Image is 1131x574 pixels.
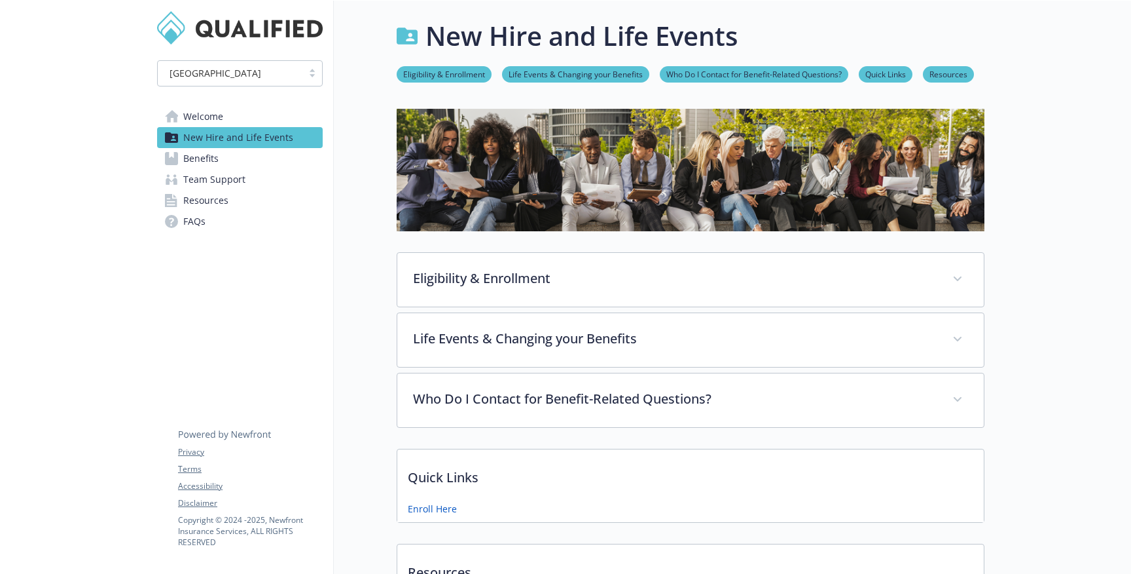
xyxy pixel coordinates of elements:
[408,502,457,516] a: Enroll Here
[413,389,937,409] p: Who Do I Contact for Benefit-Related Questions?
[157,106,323,127] a: Welcome
[178,497,322,509] a: Disclaimer
[413,269,937,288] p: Eligibility & Enrollment
[397,253,984,307] div: Eligibility & Enrollment
[923,67,974,80] a: Resources
[397,450,984,498] p: Quick Links
[183,106,223,127] span: Welcome
[413,329,937,349] p: Life Events & Changing your Benefits
[502,67,649,80] a: Life Events & Changing your Benefits
[660,67,848,80] a: Who Do I Contact for Benefit-Related Questions?
[178,446,322,458] a: Privacy
[183,190,228,211] span: Resources
[157,211,323,232] a: FAQs
[183,148,219,169] span: Benefits
[178,463,322,475] a: Terms
[178,514,322,548] p: Copyright © 2024 - 2025 , Newfront Insurance Services, ALL RIGHTS RESERVED
[183,127,293,148] span: New Hire and Life Events
[397,373,984,427] div: Who Do I Contact for Benefit-Related Questions?
[183,169,245,190] span: Team Support
[178,480,322,492] a: Accessibility
[157,169,323,190] a: Team Support
[157,127,323,148] a: New Hire and Life Events
[425,16,738,56] h1: New Hire and Life Events
[859,67,912,80] a: Quick Links
[397,109,984,231] img: new hire page banner
[164,66,296,80] span: [GEOGRAPHIC_DATA]
[397,313,984,367] div: Life Events & Changing your Benefits
[397,67,492,80] a: Eligibility & Enrollment
[183,211,206,232] span: FAQs
[170,66,261,80] span: [GEOGRAPHIC_DATA]
[157,148,323,169] a: Benefits
[157,190,323,211] a: Resources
